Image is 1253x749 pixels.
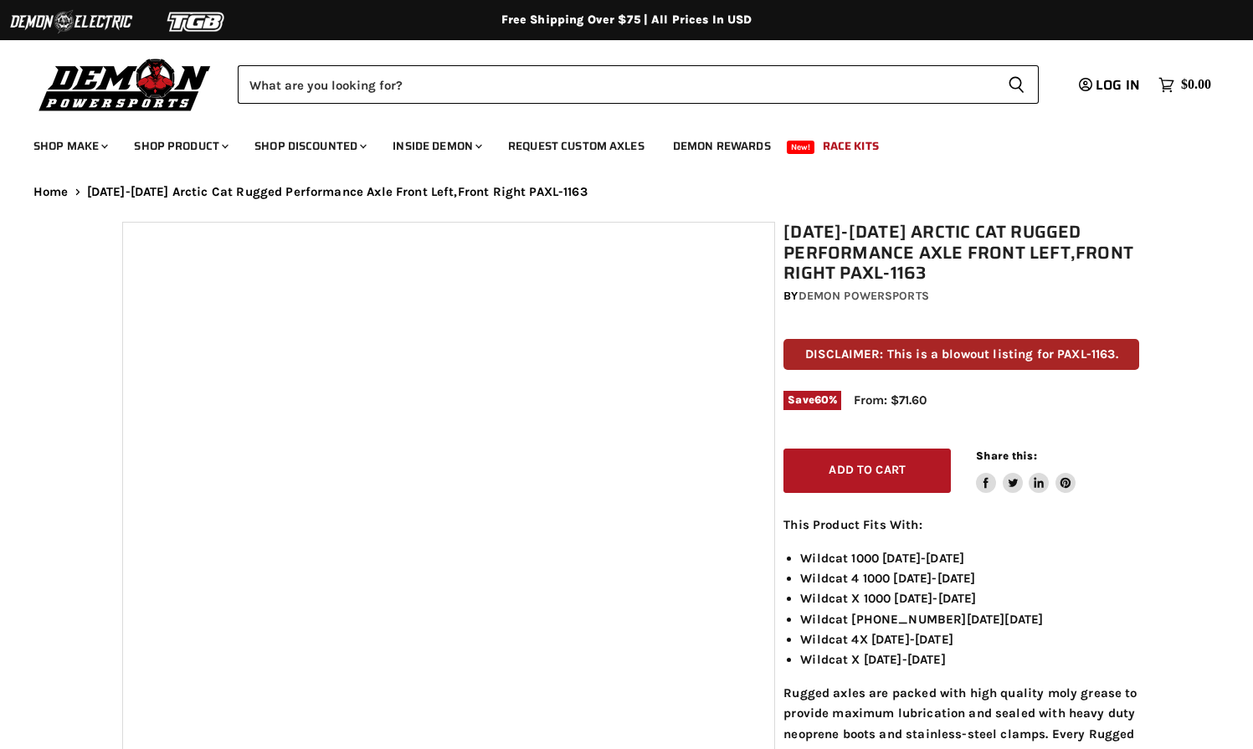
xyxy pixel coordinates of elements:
[1096,74,1140,95] span: Log in
[238,65,994,104] input: Search
[800,649,1139,669] li: Wildcat X [DATE]-[DATE]
[976,449,1036,462] span: Share this:
[1071,78,1150,93] a: Log in
[1150,73,1220,97] a: $0.00
[1181,77,1211,93] span: $0.00
[134,6,259,38] img: TGB Logo 2
[496,129,657,163] a: Request Custom Axles
[33,185,69,199] a: Home
[800,629,1139,649] li: Wildcat 4X [DATE]-[DATE]
[21,122,1207,163] ul: Main menu
[976,449,1076,493] aside: Share this:
[783,391,841,409] span: Save %
[783,287,1139,305] div: by
[8,6,134,38] img: Demon Electric Logo 2
[380,129,492,163] a: Inside Demon
[799,289,929,303] a: Demon Powersports
[783,339,1139,370] p: DISCLAIMER: This is a blowout listing for PAXL-1163.
[814,393,829,406] span: 60
[800,568,1139,588] li: Wildcat 4 1000 [DATE]-[DATE]
[800,588,1139,608] li: Wildcat X 1000 [DATE]-[DATE]
[829,463,906,477] span: Add to cart
[660,129,783,163] a: Demon Rewards
[800,548,1139,568] li: Wildcat 1000 [DATE]-[DATE]
[854,392,927,408] span: From: $71.60
[994,65,1039,104] button: Search
[121,129,239,163] a: Shop Product
[33,54,217,114] img: Demon Powersports
[810,129,891,163] a: Race Kits
[800,609,1139,629] li: Wildcat [PHONE_NUMBER][DATE][DATE]
[787,141,815,154] span: New!
[21,129,118,163] a: Shop Make
[783,222,1139,284] h1: [DATE]-[DATE] Arctic Cat Rugged Performance Axle Front Left,Front Right PAXL-1163
[87,185,588,199] span: [DATE]-[DATE] Arctic Cat Rugged Performance Axle Front Left,Front Right PAXL-1163
[783,515,1139,535] p: This Product Fits With:
[238,65,1039,104] form: Product
[783,449,951,493] button: Add to cart
[242,129,377,163] a: Shop Discounted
